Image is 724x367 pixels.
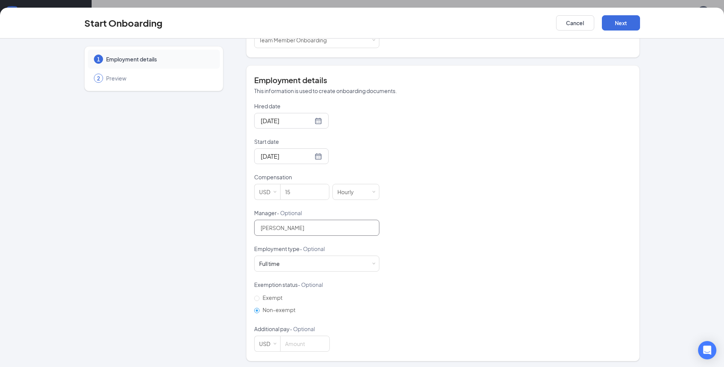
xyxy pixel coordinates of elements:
[97,74,100,82] span: 2
[254,325,379,333] p: Additional pay
[259,37,327,43] span: Team Member Onboarding
[259,260,285,267] div: [object Object]
[254,75,632,85] h4: Employment details
[254,245,379,253] p: Employment type
[259,260,280,267] div: Full time
[556,15,594,31] button: Cancel
[290,325,315,332] span: - Optional
[261,151,313,161] input: Oct 20, 2025
[602,15,640,31] button: Next
[337,184,359,200] div: Hourly
[97,55,100,63] span: 1
[281,184,329,200] input: Amount
[254,87,632,95] p: This information is used to create onboarding documents.
[259,32,332,48] div: [object Object]
[260,306,298,313] span: Non-exempt
[254,209,379,217] p: Manager
[106,55,212,63] span: Employment details
[259,184,276,200] div: USD
[261,116,313,126] input: Oct 5, 2025
[84,16,163,29] h3: Start Onboarding
[254,102,379,110] p: Hired date
[254,138,379,145] p: Start date
[254,173,379,181] p: Compensation
[260,294,285,301] span: Exempt
[254,220,379,236] input: Manager name
[106,74,212,82] span: Preview
[277,209,302,216] span: - Optional
[300,245,325,252] span: - Optional
[254,281,379,288] p: Exemption status
[298,281,323,288] span: - Optional
[698,341,716,359] div: Open Intercom Messenger
[259,336,276,351] div: USD
[281,336,329,351] input: Amount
